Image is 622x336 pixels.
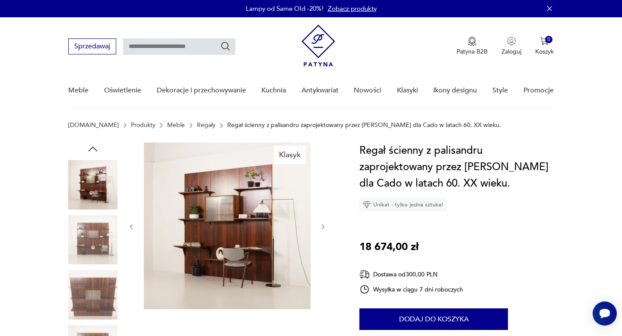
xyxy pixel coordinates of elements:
div: Wysyłka w ciągu 7 dni roboczych [359,284,463,295]
a: Ikona medaluPatyna B2B [457,37,488,56]
a: Meble [167,122,185,129]
button: Szukaj [220,41,231,51]
div: Dostawa od 300,00 PLN [359,269,463,280]
div: Unikat - tylko jedna sztuka! [359,198,447,211]
img: Zdjęcie produktu Regał ścienny z palisandru zaprojektowany przez Poula Cadoviusa dla Cado w latac... [144,143,311,309]
a: Nowości [354,74,381,107]
img: Ikona medalu [468,37,476,46]
a: Ikony designu [433,74,477,107]
iframe: Smartsupp widget button [593,301,617,326]
a: Regały [197,122,216,129]
a: Style [492,74,508,107]
a: Promocje [524,74,554,107]
img: Zdjęcie produktu Regał ścienny z palisandru zaprojektowany przez Poula Cadoviusa dla Cado w latac... [68,160,117,209]
img: Ikona diamentu [363,201,371,209]
div: Klasyk [274,146,306,164]
button: 0Koszyk [535,37,554,56]
p: Patyna B2B [457,48,488,56]
a: Dekoracje i przechowywanie [157,74,246,107]
p: Koszyk [535,48,554,56]
a: [DOMAIN_NAME] [68,122,119,129]
div: 0 [545,36,552,43]
button: Dodaj do koszyka [359,308,508,330]
p: Lampy od Same Old -20%! [246,4,324,13]
a: Meble [68,74,89,107]
p: Regał ścienny z palisandru zaprojektowany przez [PERSON_NAME] dla Cado w latach 60. XX wieku. [227,122,501,129]
button: Sprzedawaj [68,38,116,54]
button: Patyna B2B [457,37,488,56]
img: Zdjęcie produktu Regał ścienny z palisandru zaprojektowany przez Poula Cadoviusa dla Cado w latac... [68,270,117,319]
a: Kuchnia [261,74,286,107]
a: Antykwariat [301,74,339,107]
a: Klasyki [397,74,418,107]
p: 18 674,00 zł [359,239,419,255]
a: Produkty [131,122,155,129]
a: Zobacz produkty [328,4,377,13]
p: Zaloguj [501,48,521,56]
img: Ikona koszyka [540,37,549,45]
img: Ikona dostawy [359,269,370,280]
img: Ikonka użytkownika [507,37,516,45]
h1: Regał ścienny z palisandru zaprojektowany przez [PERSON_NAME] dla Cado w latach 60. XX wieku. [359,143,553,192]
a: Oświetlenie [104,74,141,107]
img: Zdjęcie produktu Regał ścienny z palisandru zaprojektowany przez Poula Cadoviusa dla Cado w latac... [68,215,117,264]
a: Sprzedawaj [68,44,116,50]
img: Patyna - sklep z meblami i dekoracjami vintage [301,25,335,67]
button: Zaloguj [501,37,521,56]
